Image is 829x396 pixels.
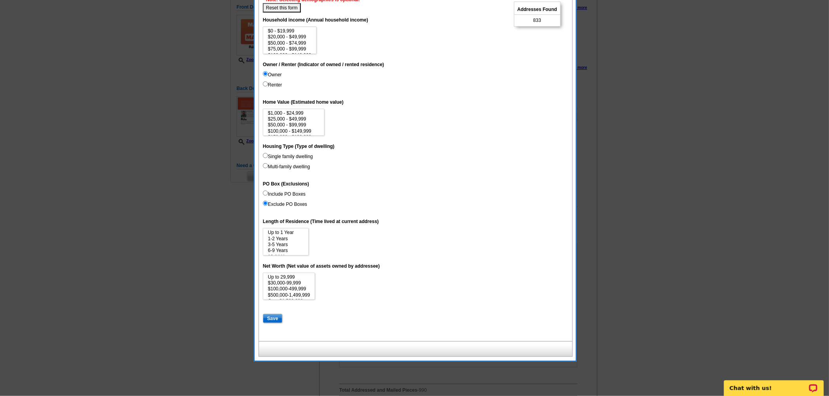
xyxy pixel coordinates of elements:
[267,40,312,46] option: $50,000 - $74,999
[263,163,268,168] input: Multi-family dwelling
[263,163,310,170] label: Multi-family dwelling
[267,274,311,280] option: Up to 29,999
[263,81,268,86] input: Renter
[263,263,380,270] label: Net Worth (Net value of assets owned by addressee)
[267,122,320,128] option: $50,000 - $99,999
[263,191,268,196] input: Include PO Boxes
[719,371,829,396] iframe: LiveChat chat widget
[267,134,320,140] option: $150,000 - $199,999
[263,201,268,206] input: Exclude PO Boxes
[263,3,301,13] button: Reset this form
[263,314,282,323] input: Save
[263,153,313,160] label: Single family dwelling
[267,52,312,58] option: $100,000 - $149,999
[267,280,311,286] option: $30,000-99,999
[267,254,304,260] option: 10-14 Years
[267,292,311,298] option: $500,000-1,499,999
[267,128,320,134] option: $100,000 - $149,999
[533,17,541,24] span: 833
[267,248,304,254] option: 6-9 Years
[267,230,304,236] option: Up to 1 Year
[514,4,560,15] span: Addresses Found
[263,16,368,23] label: Household income (Annual household income)
[263,191,306,198] label: Include PO Boxes
[263,180,309,187] label: PO Box (Exclusions)
[267,46,312,52] option: $75,000 - $99,999
[263,61,384,68] label: Owner / Renter (Indicator of owned / rented residence)
[263,71,268,76] input: Owner
[263,71,282,78] label: Owner
[267,28,312,34] option: $0 - $19,999
[267,110,320,116] option: $1,000 - $24,999
[267,116,320,122] option: $25,000 - $49,999
[263,201,307,208] label: Exclude PO Boxes
[267,242,304,248] option: 3-5 Years
[263,81,282,88] label: Renter
[267,286,311,292] option: $100,000-499,999
[263,153,268,158] input: Single family dwelling
[267,298,311,304] option: Over $1,500,000
[263,99,344,106] label: Home Value (Estimated home value)
[263,143,335,150] label: Housing Type (Type of dwelling)
[263,218,379,225] label: Length of Residence (Time lived at current address)
[267,34,312,40] option: $20,000 - $49,999
[267,236,304,242] option: 1-2 Years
